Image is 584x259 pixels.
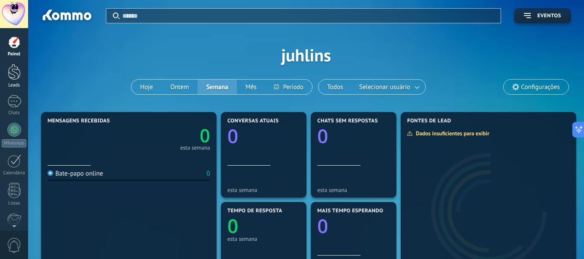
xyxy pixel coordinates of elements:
span: Fontes de lead [407,118,451,124]
button: Semana [198,80,237,94]
span: Chats sem respostas [317,118,378,124]
span: Mensagens recebidas [48,118,110,124]
div: esta semana [227,236,300,242]
div: Chats [2,110,27,116]
button: Selecionar usuário [352,80,425,94]
div: esta semana [317,187,390,193]
text: 0 [317,213,328,239]
a: 0 [129,123,210,148]
text: 0 [227,123,238,149]
button: Todos [319,80,352,94]
button: Mês [237,80,265,94]
button: Eventos [514,8,571,23]
div: Bate-papo online [48,169,103,178]
text: 0 [227,213,238,239]
button: Ontem [162,80,198,94]
img: Bate-papo online [48,170,53,176]
span: Selecionar usuário [357,81,412,93]
div: Painel [2,51,27,57]
button: Hoje [131,80,162,94]
div: esta semana [180,146,210,150]
div: Dados insuficientes para exibir [407,130,495,137]
span: Eventos [537,13,561,19]
div: Leads [2,83,27,88]
text: 0 [317,123,328,149]
div: Calendário [2,170,27,176]
span: Conversas atuais [227,118,279,124]
div: WhatsApp [2,139,26,147]
div: Listas [2,201,27,206]
span: Mais tempo esperando [317,208,383,214]
span: Tempo de resposta [227,208,282,214]
span: Configurações [521,83,560,91]
text: 0 [200,123,210,148]
button: Período [265,80,312,94]
div: esta semana [227,187,300,193]
div: 0 [207,169,210,178]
